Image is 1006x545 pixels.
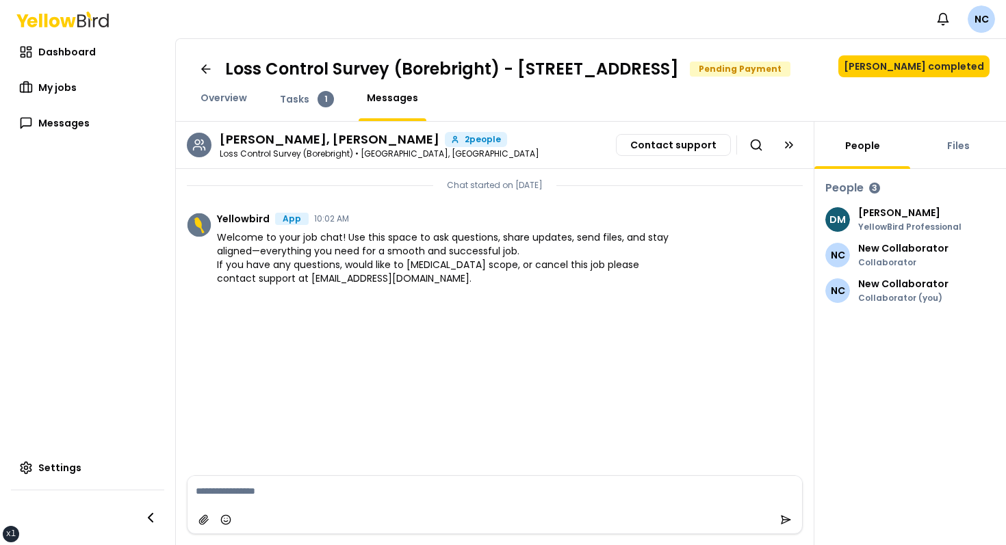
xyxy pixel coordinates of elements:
time: 10:02 AM [314,215,349,223]
button: [PERSON_NAME] completed [838,55,990,77]
p: YellowBird Professional [858,223,962,231]
a: Dashboard [11,38,164,66]
div: 1 [318,91,334,107]
a: My jobs [11,74,164,101]
p: Collaborator [858,258,949,267]
p: Collaborator (you) [858,294,949,302]
span: NC [825,278,850,303]
p: [PERSON_NAME] [858,208,962,217]
span: Dashboard [38,45,96,59]
h3: David Madrid, David Madrid [220,133,439,146]
div: 3 [869,183,880,194]
a: Messages [359,91,426,105]
a: People [837,139,888,152]
span: Messages [38,116,90,130]
h1: Loss Control Survey (Borebright) - [STREET_ADDRESS] [225,58,679,80]
div: Pending Payment [690,62,790,77]
span: Welcome to your job chat! Use this space to ask questions, share updates, send files, and stay al... [217,230,679,285]
a: Tasks1 [272,91,342,107]
a: Files [939,139,978,152]
p: Chat started on [DATE] [447,180,543,191]
h3: People [825,180,864,196]
p: New Collaborator [858,279,949,289]
span: Overview [201,91,247,105]
a: Settings [11,454,164,481]
p: New Collaborator [858,243,949,253]
div: Chat messages [176,169,814,475]
span: Yellowbird [217,214,270,224]
a: Messages [11,109,164,137]
span: DM [825,207,850,232]
span: Settings [38,461,81,475]
span: Tasks [280,92,309,106]
button: Contact support [616,134,731,156]
p: Loss Control Survey (Borebright) • [GEOGRAPHIC_DATA], [GEOGRAPHIC_DATA] [220,150,539,158]
div: xl [6,529,16,540]
span: 2 people [465,135,501,144]
span: My jobs [38,81,77,94]
span: Messages [367,91,418,105]
a: Overview [192,91,255,105]
span: NC [825,243,850,267]
div: App [275,213,309,225]
span: NC [968,5,995,33]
